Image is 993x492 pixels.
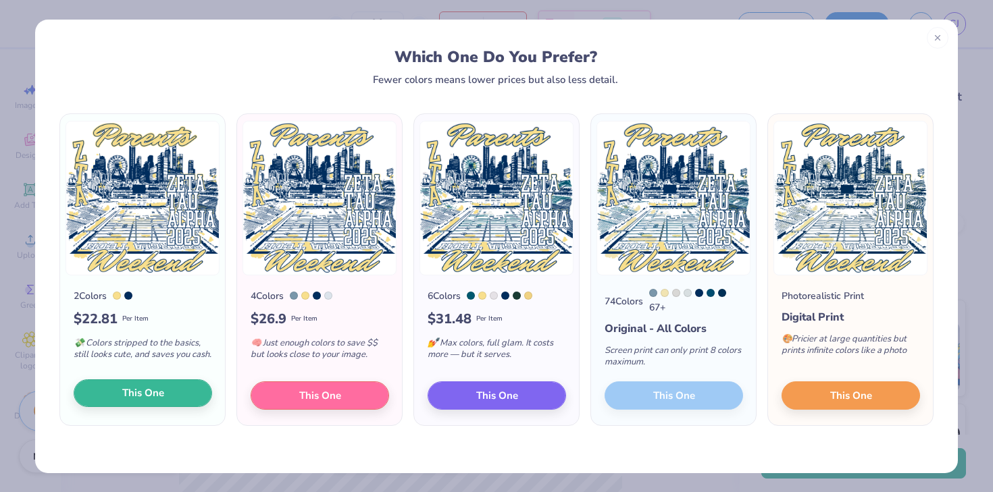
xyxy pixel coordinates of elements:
div: Fewer colors means lower prices but also less detail. [373,74,618,85]
div: 656 C [324,292,332,300]
span: 🧠 [251,337,261,349]
div: 1205 C [478,292,486,300]
div: 648 C [695,289,703,297]
img: 4 color option [243,121,397,275]
span: $ 31.48 [428,309,472,329]
button: This One [251,381,389,410]
div: Colors stripped to the basics, still looks cute, and saves you cash. [74,329,212,374]
img: 74 color option [596,121,750,275]
img: 6 color option [419,121,574,275]
div: 663 C [490,292,498,300]
div: 5425 C [649,289,657,297]
span: Per Item [476,314,503,324]
button: This One [74,379,212,408]
div: 4 Colors [251,289,284,303]
span: 🎨 [782,333,792,345]
div: 648 C [124,292,132,300]
div: Pricier at large quantities but prints infinite colors like a photo [782,325,920,370]
div: Original - All Colors [605,321,743,337]
div: 7470 C [467,292,475,300]
span: This One [299,387,341,403]
div: 3025 C [707,289,715,297]
div: 540 C [718,289,726,297]
div: 560 C [513,292,521,300]
div: 648 C [313,292,321,300]
div: 648 C [501,292,509,300]
div: Screen print can only print 8 colors maximum. [605,337,743,381]
div: 74 Colors [605,294,643,308]
span: $ 26.9 [251,309,286,329]
img: 2 color option [66,121,220,275]
div: Photorealistic Print [782,289,864,303]
button: This One [782,381,920,410]
div: 2 Colors [74,289,107,303]
div: Just enough colors to save $$ but looks close to your image. [251,329,389,374]
div: Cool Gray 1 C [672,289,680,297]
span: $ 22.81 [74,309,118,329]
span: Per Item [122,314,149,324]
div: 6 Colors [428,289,461,303]
button: This One [428,381,566,410]
img: Photorealistic preview [773,121,927,275]
span: 💸 [74,337,84,349]
div: Digital Print [782,309,920,325]
div: 7541 C [684,289,692,297]
div: 1205 C [301,292,309,300]
span: 💅 [428,337,438,349]
span: This One [122,385,164,401]
div: 7403 C [524,292,532,300]
div: 7499 C [661,289,669,297]
span: This One [830,387,872,403]
div: 67 + [649,289,743,315]
div: Which One Do You Prefer? [72,48,920,66]
div: Max colors, full glam. It costs more — but it serves. [428,329,566,374]
div: 1205 C [113,292,121,300]
span: Per Item [291,314,317,324]
span: This One [476,387,518,403]
div: 5425 C [290,292,298,300]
